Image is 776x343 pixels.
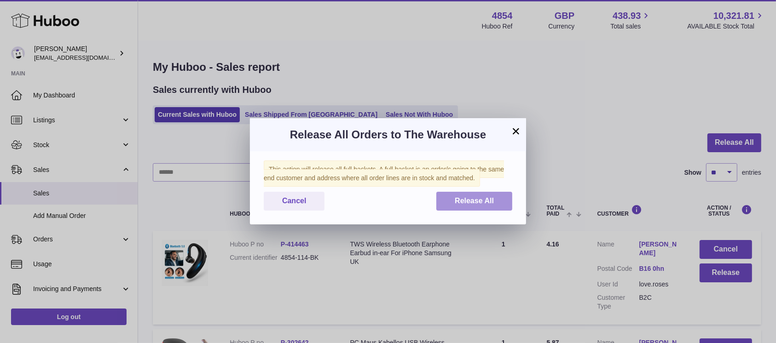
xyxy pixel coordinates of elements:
[510,126,521,137] button: ×
[282,197,306,205] span: Cancel
[264,192,324,211] button: Cancel
[455,197,494,205] span: Release All
[264,160,504,187] span: This action will release all full baskets. A full basket is an order/s going to the same end cust...
[436,192,512,211] button: Release All
[264,127,512,142] h3: Release All Orders to The Warehouse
